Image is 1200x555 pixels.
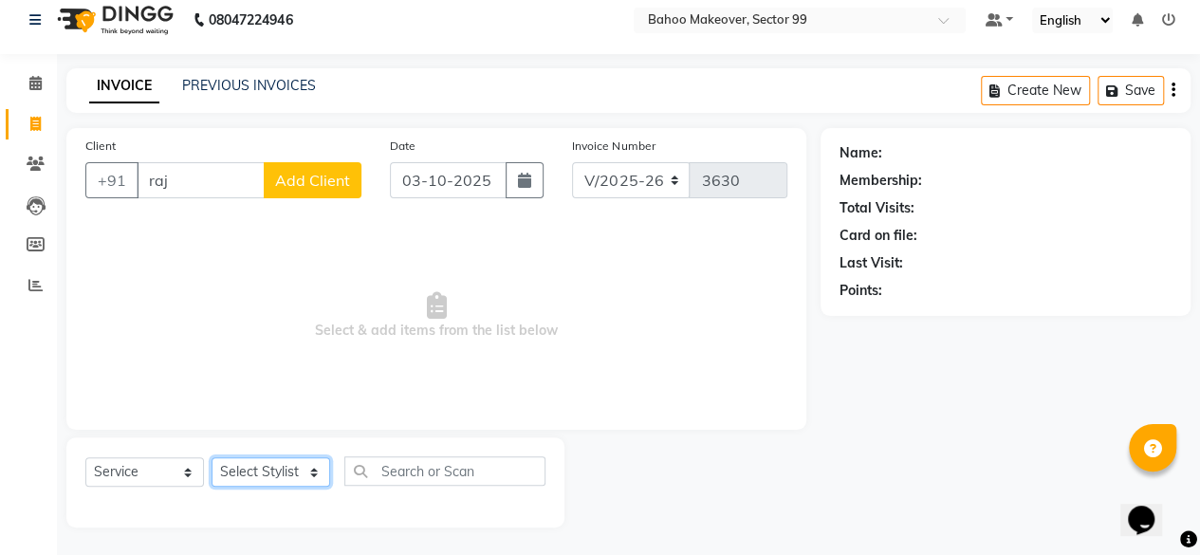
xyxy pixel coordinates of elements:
[840,253,903,273] div: Last Visit:
[344,456,545,486] input: Search or Scan
[89,69,159,103] a: INVOICE
[840,143,882,163] div: Name:
[840,198,914,218] div: Total Visits:
[390,138,415,155] label: Date
[1098,76,1164,105] button: Save
[85,221,787,411] span: Select & add items from the list below
[275,171,350,190] span: Add Client
[840,171,922,191] div: Membership:
[85,162,138,198] button: +91
[840,226,917,246] div: Card on file:
[85,138,116,155] label: Client
[840,281,882,301] div: Points:
[264,162,361,198] button: Add Client
[182,77,316,94] a: PREVIOUS INVOICES
[981,76,1090,105] button: Create New
[1120,479,1181,536] iframe: chat widget
[572,138,655,155] label: Invoice Number
[137,162,265,198] input: Search by Name/Mobile/Email/Code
